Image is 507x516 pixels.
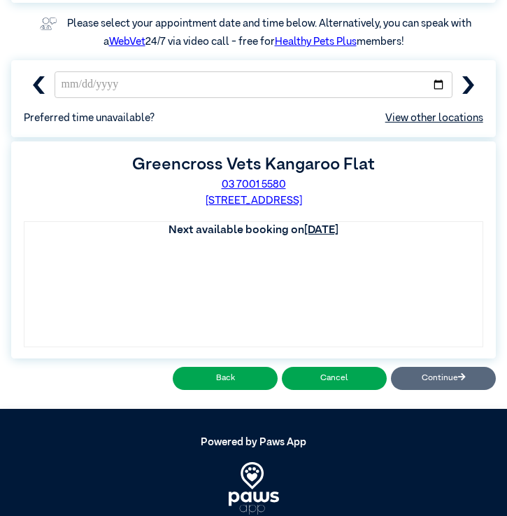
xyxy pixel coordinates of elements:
a: WebVet [109,36,145,47]
a: 03 7001 5580 [222,179,286,190]
a: [STREET_ADDRESS] [206,195,302,206]
label: Greencross Vets Kangaroo Flat [132,156,375,173]
button: Cancel [282,367,387,390]
span: Preferred time unavailable? [24,111,483,127]
h5: Powered by Paws App [11,436,497,449]
label: Please select your appointment date and time below. Alternatively, you can speak with a 24/7 via ... [67,18,473,47]
img: PawsApp [229,462,279,515]
img: vet [36,13,61,34]
u: [DATE] [304,225,338,236]
th: Next available booking on [24,222,482,239]
button: Back [173,367,278,390]
a: Healthy Pets Plus [275,36,357,47]
a: View other locations [385,111,483,127]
